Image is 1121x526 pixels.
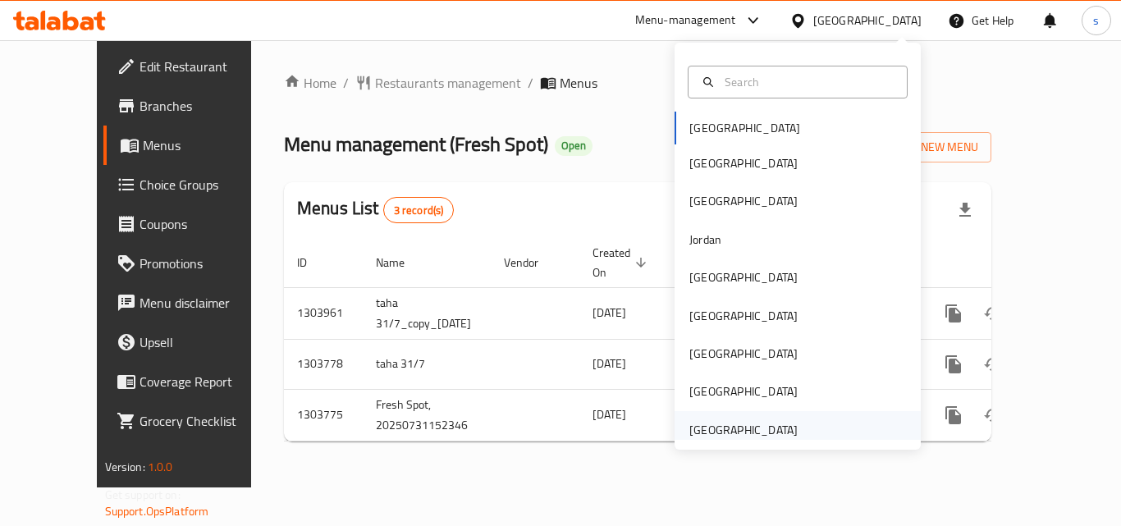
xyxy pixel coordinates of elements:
[593,243,652,282] span: Created On
[297,196,454,223] h2: Menus List
[140,332,271,352] span: Upsell
[103,204,284,244] a: Coupons
[560,73,597,93] span: Menus
[284,238,1105,441] table: enhanced table
[284,389,363,441] td: 1303775
[593,302,626,323] span: [DATE]
[376,253,426,272] span: Name
[148,456,173,478] span: 1.0.0
[363,287,491,339] td: taha 31/7_copy_[DATE]
[105,456,145,478] span: Version:
[528,73,533,93] li: /
[864,132,991,162] button: Add New Menu
[103,283,284,322] a: Menu disclaimer
[140,96,271,116] span: Branches
[945,190,985,230] div: Export file
[555,136,593,156] div: Open
[593,404,626,425] span: [DATE]
[1093,11,1099,30] span: s
[934,396,973,435] button: more
[973,396,1013,435] button: Change Status
[635,11,736,30] div: Menu-management
[103,47,284,86] a: Edit Restaurant
[103,86,284,126] a: Branches
[383,197,455,223] div: Total records count
[921,238,1105,288] th: Actions
[140,175,271,194] span: Choice Groups
[555,139,593,153] span: Open
[103,401,284,441] a: Grocery Checklist
[813,11,922,30] div: [GEOGRAPHIC_DATA]
[363,389,491,441] td: Fresh Spot, 20250731152346
[103,126,284,165] a: Menus
[375,73,521,93] span: Restaurants management
[284,339,363,389] td: 1303778
[689,268,798,286] div: [GEOGRAPHIC_DATA]
[934,294,973,333] button: more
[689,154,798,172] div: [GEOGRAPHIC_DATA]
[343,73,349,93] li: /
[297,253,328,272] span: ID
[103,165,284,204] a: Choice Groups
[934,345,973,384] button: more
[973,345,1013,384] button: Change Status
[689,307,798,325] div: [GEOGRAPHIC_DATA]
[103,322,284,362] a: Upsell
[718,73,897,91] input: Search
[284,287,363,339] td: 1303961
[689,192,798,210] div: [GEOGRAPHIC_DATA]
[689,231,721,249] div: Jordan
[105,484,181,505] span: Get support on:
[689,345,798,363] div: [GEOGRAPHIC_DATA]
[140,254,271,273] span: Promotions
[384,203,454,218] span: 3 record(s)
[103,362,284,401] a: Coverage Report
[284,126,548,162] span: Menu management ( Fresh Spot )
[140,214,271,234] span: Coupons
[143,135,271,155] span: Menus
[103,244,284,283] a: Promotions
[140,293,271,313] span: Menu disclaimer
[689,382,798,400] div: [GEOGRAPHIC_DATA]
[284,73,991,93] nav: breadcrumb
[973,294,1013,333] button: Change Status
[140,57,271,76] span: Edit Restaurant
[140,411,271,431] span: Grocery Checklist
[689,421,798,439] div: [GEOGRAPHIC_DATA]
[504,253,560,272] span: Vendor
[877,137,978,158] span: Add New Menu
[105,501,209,522] a: Support.OpsPlatform
[355,73,521,93] a: Restaurants management
[363,339,491,389] td: taha 31/7
[593,353,626,374] span: [DATE]
[140,372,271,391] span: Coverage Report
[284,73,336,93] a: Home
